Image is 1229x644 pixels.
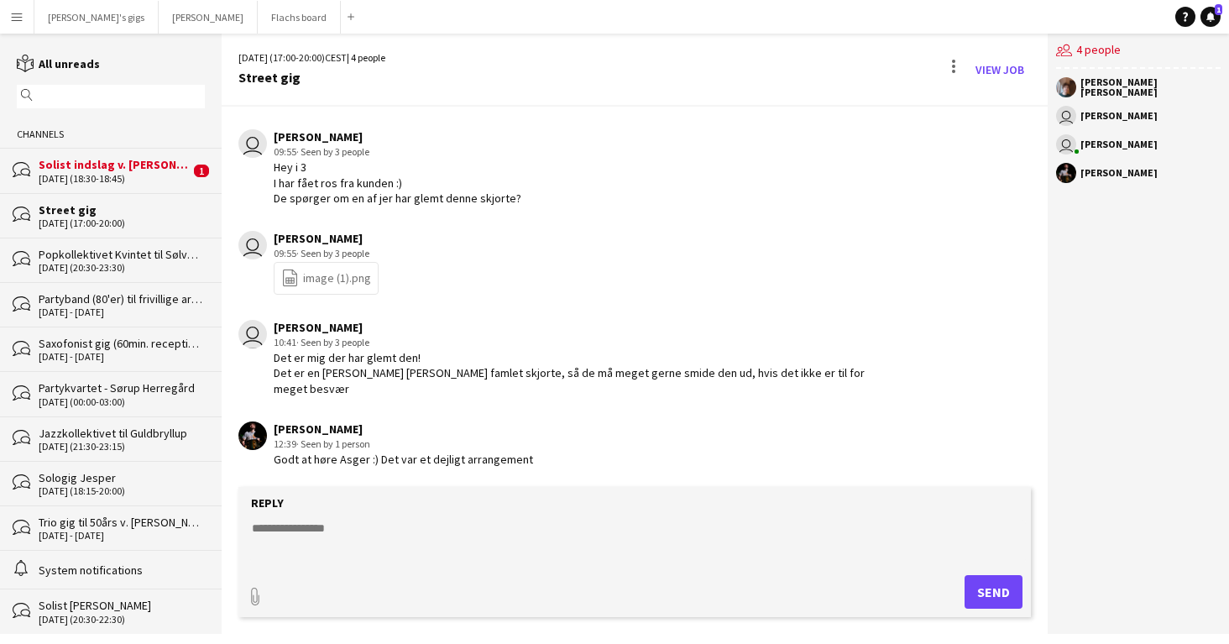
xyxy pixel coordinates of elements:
[325,51,347,64] span: CEST
[39,530,205,542] div: [DATE] - [DATE]
[39,485,205,497] div: [DATE] (18:15-20:00)
[238,50,385,65] div: [DATE] (17:00-20:00) | 4 people
[274,421,533,437] div: [PERSON_NAME]
[1080,168,1158,178] div: [PERSON_NAME]
[274,160,521,206] div: Hey i 3 I har fået ros fra kunden :) De spørger om en af jer har glemt denne skjorte?
[238,70,385,85] div: Street gig
[296,145,369,158] span: · Seen by 3 people
[251,495,284,510] label: Reply
[39,396,205,408] div: [DATE] (00:00-03:00)
[274,335,900,350] div: 10:41
[39,291,205,306] div: Partyband (80'er) til frivillige arrangement
[274,144,521,160] div: 09:55
[274,350,900,396] div: Det er mig der har glemt den! Det er en [PERSON_NAME] [PERSON_NAME] famlet skjorte, så de må mege...
[1080,111,1158,121] div: [PERSON_NAME]
[39,247,205,262] div: Popkollektivet Kvintet til Sølvbryllup
[39,563,205,578] div: System notifications
[39,598,205,613] div: Solist [PERSON_NAME]
[969,56,1031,83] a: View Job
[39,441,205,453] div: [DATE] (21:30-23:15)
[1056,34,1221,69] div: 4 people
[258,1,341,34] button: Flachs board
[296,336,369,348] span: · Seen by 3 people
[39,470,205,485] div: Sologig Jesper
[39,336,205,351] div: Saxofonist gig (60min. reception 2x30min aften)
[39,217,205,229] div: [DATE] (17:00-20:00)
[1080,77,1221,97] div: [PERSON_NAME] [PERSON_NAME]
[1215,4,1222,15] span: 1
[39,306,205,318] div: [DATE] - [DATE]
[39,157,190,172] div: Solist indslag v. [PERSON_NAME]
[34,1,159,34] button: [PERSON_NAME]'s gigs
[274,231,379,246] div: [PERSON_NAME]
[39,614,205,626] div: [DATE] (20:30-22:30)
[296,437,370,450] span: · Seen by 1 person
[39,262,205,274] div: [DATE] (20:30-23:30)
[39,515,205,530] div: Trio gig til 50års v. [PERSON_NAME]
[39,380,205,395] div: Partykvartet - Sørup Herregård
[296,247,369,259] span: · Seen by 3 people
[194,165,209,177] span: 1
[39,426,205,441] div: Jazzkollektivet til Guldbryllup
[281,269,371,288] a: image (1).png
[274,129,521,144] div: [PERSON_NAME]
[274,437,533,452] div: 12:39
[1200,7,1221,27] a: 1
[1080,139,1158,149] div: [PERSON_NAME]
[39,173,190,185] div: [DATE] (18:30-18:45)
[274,452,533,467] div: Godt at høre Asger :) Det var et dejligt arrangement
[17,56,100,71] a: All unreads
[159,1,258,34] button: [PERSON_NAME]
[274,320,900,335] div: [PERSON_NAME]
[39,351,205,363] div: [DATE] - [DATE]
[965,575,1022,609] button: Send
[274,246,379,261] div: 09:55
[39,202,205,217] div: Street gig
